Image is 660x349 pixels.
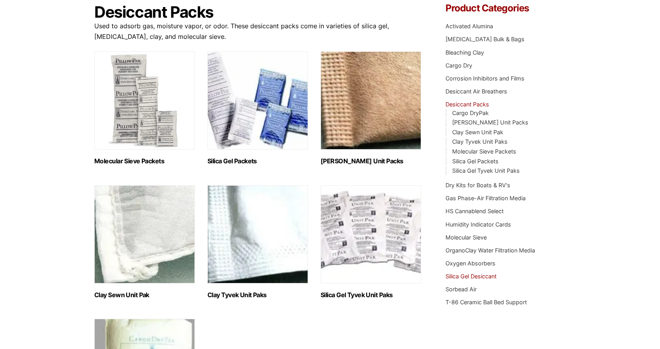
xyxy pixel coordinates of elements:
a: Desiccant Air Breathers [445,88,507,95]
a: Visit product category Clay Kraft Unit Packs [321,51,421,165]
a: Cargo DryPak [452,110,489,116]
img: Clay Kraft Unit Packs [321,51,421,150]
a: Clay Sewn Unit Pak [452,129,503,135]
a: Bleaching Clay [445,49,484,56]
a: Gas Phase-Air Filtration Media [445,195,526,201]
h2: Silica Gel Tyvek Unit Paks [321,291,421,299]
a: Sorbead Air [445,286,477,292]
h2: Clay Tyvek Unit Paks [207,291,308,299]
a: Corrosion Inhibitors and Films [445,75,524,82]
h2: Molecular Sieve Packets [94,157,195,165]
h2: Silica Gel Packets [207,157,308,165]
a: Visit product category Molecular Sieve Packets [94,51,195,165]
a: Humidity Indicator Cards [445,221,511,228]
h1: Desiccant Packs [94,4,422,21]
img: Molecular Sieve Packets [94,51,195,150]
a: [MEDICAL_DATA] Bulk & Bags [445,36,524,42]
a: Visit product category Silica Gel Tyvek Unit Paks [321,185,421,299]
a: HS Cannablend Select [445,208,504,214]
img: Silica Gel Tyvek Unit Paks [321,185,421,283]
a: Oxygen Absorbers [445,260,495,267]
a: Activated Alumina [445,23,493,29]
a: Molecular Sieve [445,234,487,241]
h4: Product Categories [445,4,566,13]
a: Visit product category Silica Gel Packets [207,51,308,165]
a: Molecular Sieve Packets [452,148,516,155]
a: Dry Kits for Boats & RV's [445,182,510,188]
img: Clay Sewn Unit Pak [94,185,195,283]
p: Used to adsorb gas, moisture vapor, or odor. These desiccant packs come in varieties of silica ge... [94,21,422,42]
a: [PERSON_NAME] Unit Packs [452,119,528,126]
a: Silica Gel Tyvek Unit Paks [452,167,520,174]
a: Visit product category Clay Sewn Unit Pak [94,185,195,299]
a: OrganoClay Water Filtration Media [445,247,535,254]
h2: Clay Sewn Unit Pak [94,291,195,299]
a: Silica Gel Desiccant [445,273,497,280]
a: Clay Tyvek Unit Paks [452,138,508,145]
a: Silica Gel Packets [452,158,499,164]
a: T-86 Ceramic Ball Bed Support [445,299,527,305]
img: Silica Gel Packets [207,51,308,150]
a: Desiccant Packs [445,101,489,108]
a: Cargo Dry [445,62,472,69]
img: Clay Tyvek Unit Paks [207,185,308,283]
a: Visit product category Clay Tyvek Unit Paks [207,185,308,299]
h2: [PERSON_NAME] Unit Packs [321,157,421,165]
